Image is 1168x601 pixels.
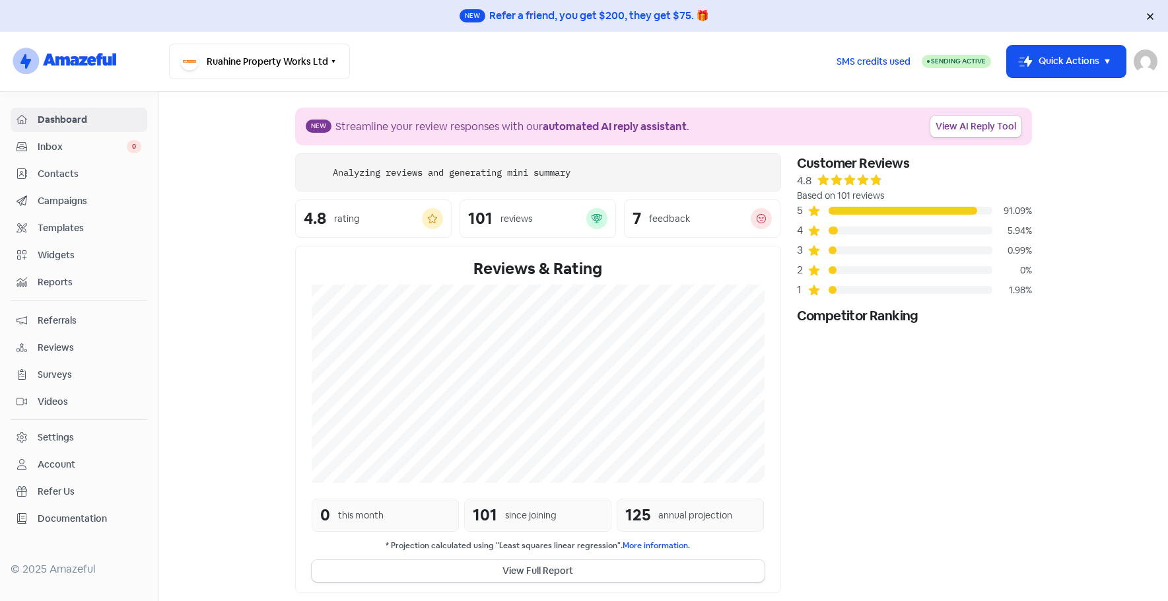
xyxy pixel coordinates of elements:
[658,509,732,522] div: annual projection
[38,113,141,127] span: Dashboard
[11,452,147,477] a: Account
[649,212,690,226] div: feedback
[38,341,141,355] span: Reviews
[797,242,807,258] div: 3
[38,512,141,526] span: Documentation
[797,203,807,219] div: 5
[38,458,75,472] div: Account
[11,308,147,333] a: Referrals
[333,166,570,180] div: Analyzing reviews and generating mini summary
[992,244,1032,258] div: 0.99%
[500,212,532,226] div: reviews
[38,194,141,208] span: Campaigns
[38,140,127,154] span: Inbox
[473,503,497,527] div: 101
[11,336,147,360] a: Reviews
[825,53,922,67] a: SMS credits used
[312,540,765,552] small: * Projection calculated using "Least squares linear regression".
[992,264,1032,277] div: 0%
[797,282,807,298] div: 1
[625,503,650,527] div: 125
[38,275,141,289] span: Reports
[837,55,910,69] span: SMS credits used
[797,306,1032,326] div: Competitor Ranking
[38,248,141,262] span: Widgets
[797,153,1032,173] div: Customer Reviews
[992,283,1032,297] div: 1.98%
[489,8,709,24] div: Refer a friend, you get $200, they get $75. 🎁
[11,507,147,531] a: Documentation
[11,216,147,240] a: Templates
[335,119,689,135] div: Streamline your review responses with our .
[11,135,147,159] a: Inbox 0
[11,243,147,267] a: Widgets
[633,211,641,227] div: 7
[11,479,147,504] a: Refer Us
[127,140,141,153] span: 0
[38,221,141,235] span: Templates
[38,167,141,181] span: Contacts
[543,120,687,133] b: automated AI reply assistant
[930,116,1021,137] a: View AI Reply Tool
[797,173,811,189] div: 4.8
[797,223,807,238] div: 4
[11,189,147,213] a: Campaigns
[304,211,326,227] div: 4.8
[460,199,616,238] a: 101reviews
[1007,46,1126,77] button: Quick Actions
[505,509,557,522] div: since joining
[338,509,384,522] div: this month
[11,390,147,414] a: Videos
[306,120,331,133] span: New
[11,162,147,186] a: Contacts
[797,262,807,278] div: 2
[38,395,141,409] span: Videos
[295,199,452,238] a: 4.8rating
[460,9,485,22] span: New
[931,57,986,65] span: Sending Active
[11,561,147,577] div: © 2025 Amazeful
[624,199,780,238] a: 7feedback
[11,108,147,132] a: Dashboard
[11,363,147,387] a: Surveys
[38,431,74,444] div: Settings
[334,212,360,226] div: rating
[468,211,493,227] div: 101
[320,503,330,527] div: 0
[312,257,765,281] div: Reviews & Rating
[11,270,147,295] a: Reports
[992,224,1032,238] div: 5.94%
[38,314,141,328] span: Referrals
[992,204,1032,218] div: 91.09%
[312,560,765,582] button: View Full Report
[922,53,991,69] a: Sending Active
[797,189,1032,203] div: Based on 101 reviews
[38,368,141,382] span: Surveys
[169,44,350,79] button: Ruahine Property Works Ltd
[1134,50,1157,73] img: User
[11,425,147,450] a: Settings
[623,540,690,551] a: More information.
[38,485,141,499] span: Refer Us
